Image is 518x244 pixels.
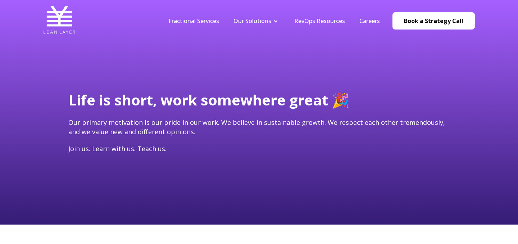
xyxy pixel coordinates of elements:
img: Lean Layer Logo [43,4,76,36]
a: Book a Strategy Call [392,12,475,30]
span: Our primary motivation is our pride in our work. We believe in sustainable growth. We respect eac... [68,118,445,136]
span: Join us. Learn with us. Teach us. [68,144,167,153]
div: Navigation Menu [161,17,387,25]
a: Fractional Services [168,17,219,25]
a: Careers [359,17,380,25]
span: Life is short, work somewhere great 🎉 [68,90,350,110]
a: Our Solutions [233,17,271,25]
a: RevOps Resources [294,17,345,25]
